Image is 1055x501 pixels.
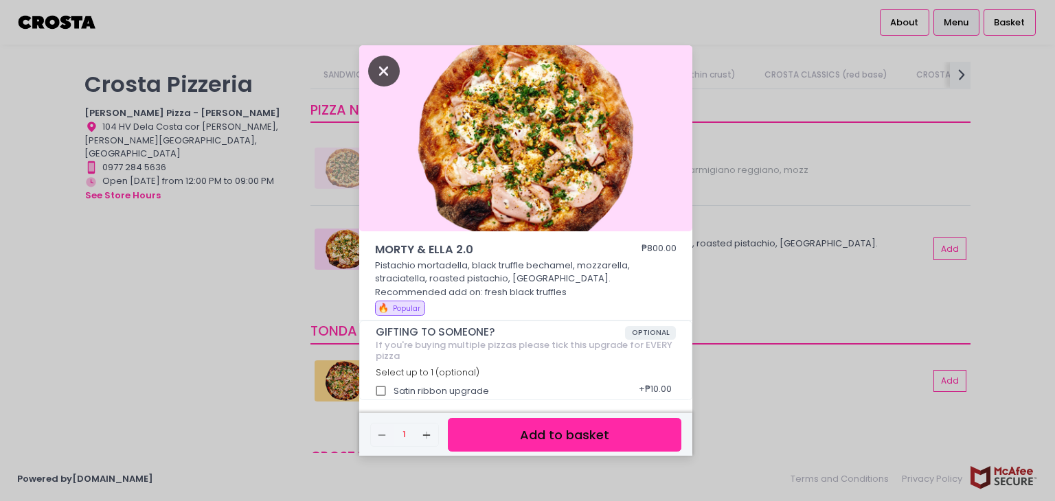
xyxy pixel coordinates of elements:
img: MORTY & ELLA 2.0 [359,45,692,232]
span: 🔥 [378,301,389,314]
div: + ₱10.00 [634,378,676,404]
div: If you're buying multiple pizzas please tick this upgrade for EVERY pizza [376,340,677,361]
p: Pistachio mortadella, black truffle bechamel, mozzarella, straciatella, roasted pistachio, [GEOGR... [375,259,677,299]
div: ₱800.00 [642,242,677,258]
span: Popular [393,303,420,314]
span: MORTY & ELLA 2.0 [375,242,602,258]
span: OPTIONAL [625,326,677,340]
button: Close [368,63,400,77]
span: GIFTING TO SOMEONE? [376,326,625,338]
span: Select up to 1 (optional) [376,366,479,378]
button: Add to basket [448,418,681,452]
